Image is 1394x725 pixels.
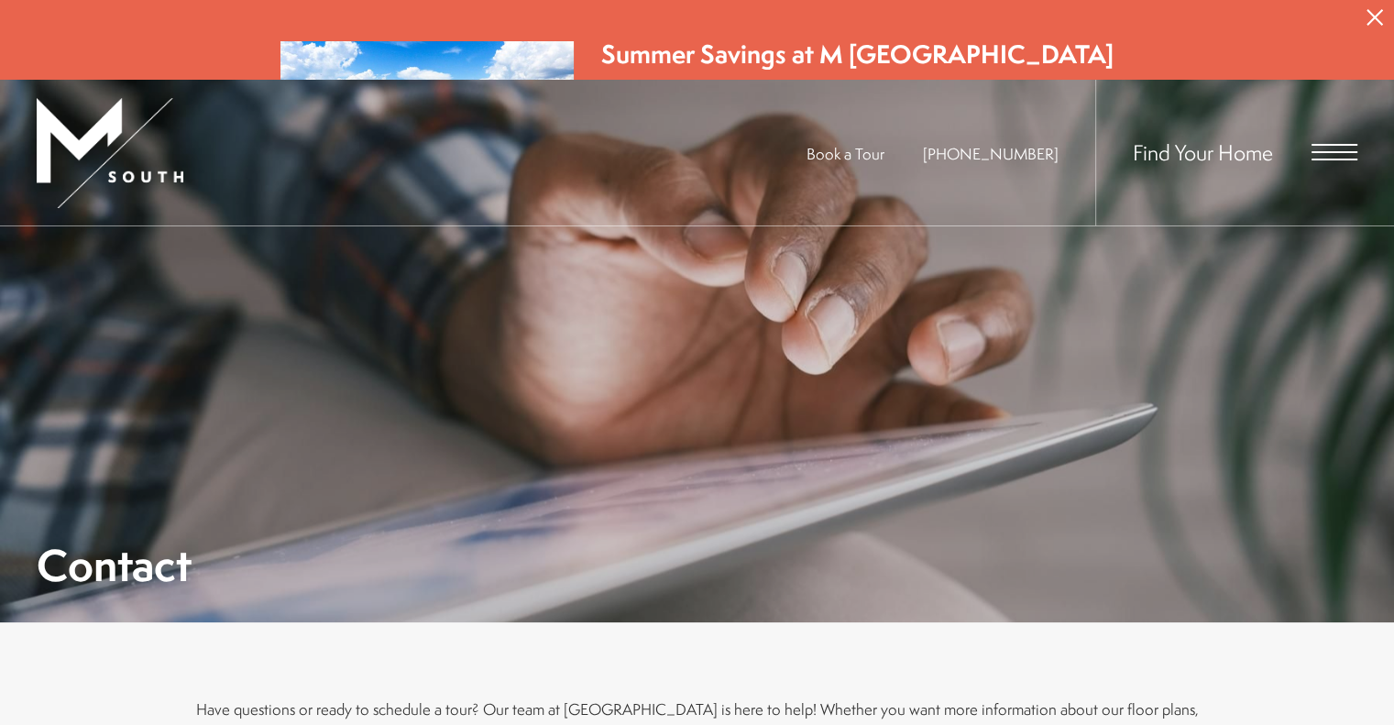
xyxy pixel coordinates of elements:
[923,143,1059,164] a: Call Us at 813-570-8014
[37,544,192,586] h1: Contact
[1133,138,1273,168] a: Find Your Home
[1312,145,1357,161] button: Open Menu
[280,41,574,213] img: Summer Savings at M South Apartments
[923,143,1059,164] span: [PHONE_NUMBER]
[37,98,183,208] img: MSouth
[601,77,1114,135] p: We're Offering Up To ONE MONTH FREE on Select Homes For A Limited Time!* Call Our Friendly Leasin...
[807,143,884,164] a: Book a Tour
[601,37,1114,72] div: Summer Savings at M [GEOGRAPHIC_DATA]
